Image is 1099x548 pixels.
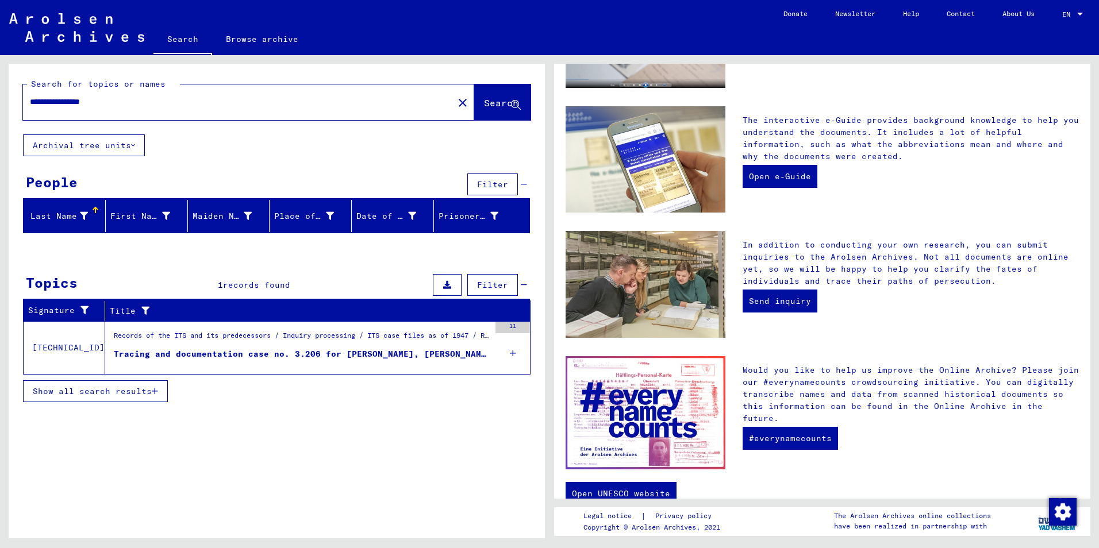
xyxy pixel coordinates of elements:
img: inquiries.jpg [566,231,725,337]
div: Topics [26,272,78,293]
button: Show all search results [23,380,168,402]
mat-header-cell: Date of Birth [352,200,434,232]
td: [TECHNICAL_ID] [24,321,105,374]
a: Send inquiry [743,290,817,312]
div: Place of Birth [274,207,351,225]
mat-header-cell: First Name [106,200,188,232]
mat-header-cell: Prisoner # [434,200,529,232]
span: Filter [477,280,508,290]
mat-header-cell: Place of Birth [270,200,352,232]
button: Filter [467,173,518,195]
div: Date of Birth [356,207,433,225]
div: Signature [28,302,105,320]
a: Browse archive [212,25,312,53]
p: The Arolsen Archives online collections [834,511,991,521]
button: Clear [451,91,474,114]
mat-header-cell: Last Name [24,200,106,232]
p: Would you like to help us improve the Online Archive? Please join our #everynamecounts crowdsourc... [743,364,1079,424]
span: records found [223,280,290,290]
p: Copyright © Arolsen Archives, 2021 [583,522,725,532]
div: First Name [110,207,187,225]
mat-icon: close [456,96,470,110]
a: Open e-Guide [743,165,817,188]
div: | [583,510,725,522]
div: People [26,172,78,192]
p: have been realized in partnership with [834,521,991,531]
span: Search [484,97,518,109]
div: Prisoner # [439,210,498,222]
span: 1 [218,280,223,290]
div: Place of Birth [274,210,334,222]
a: Privacy policy [646,510,725,522]
mat-label: Search for topics or names [31,79,166,89]
button: Filter [467,274,518,296]
div: Last Name [28,207,105,225]
a: Search [153,25,212,55]
div: Last Name [28,210,88,222]
p: In addition to conducting your own research, you can submit inquiries to the Arolsen Archives. No... [743,239,1079,287]
img: Change consent [1049,498,1077,526]
div: Change consent [1048,497,1076,525]
span: Filter [477,179,508,190]
img: yv_logo.png [1036,507,1079,535]
button: Archival tree units [23,134,145,156]
div: 11 [495,322,530,333]
div: Maiden Name [193,207,270,225]
img: enc.jpg [566,356,725,470]
div: Records of the ITS and its predecessors / Inquiry processing / ITS case files as of 1947 / Reposi... [114,330,490,346]
div: Signature [28,304,90,317]
a: #everynamecounts [743,427,838,450]
div: Prisoner # [439,207,516,225]
div: Date of Birth [356,210,416,222]
div: First Name [110,210,170,222]
span: EN [1062,10,1075,18]
div: Tracing and documentation case no. 3.206 for [PERSON_NAME], [PERSON_NAME] born [DEMOGRAPHIC_DATA] [114,348,490,360]
div: Title [110,302,516,320]
a: Open UNESCO website [566,482,677,505]
button: Search [474,84,531,120]
span: Show all search results [33,386,152,396]
img: eguide.jpg [566,106,725,213]
mat-header-cell: Maiden Name [188,200,270,232]
img: Arolsen_neg.svg [9,13,144,42]
div: Title [110,305,502,317]
p: The interactive e-Guide provides background knowledge to help you understand the documents. It in... [743,114,1079,163]
div: Maiden Name [193,210,252,222]
a: Legal notice [583,510,641,522]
